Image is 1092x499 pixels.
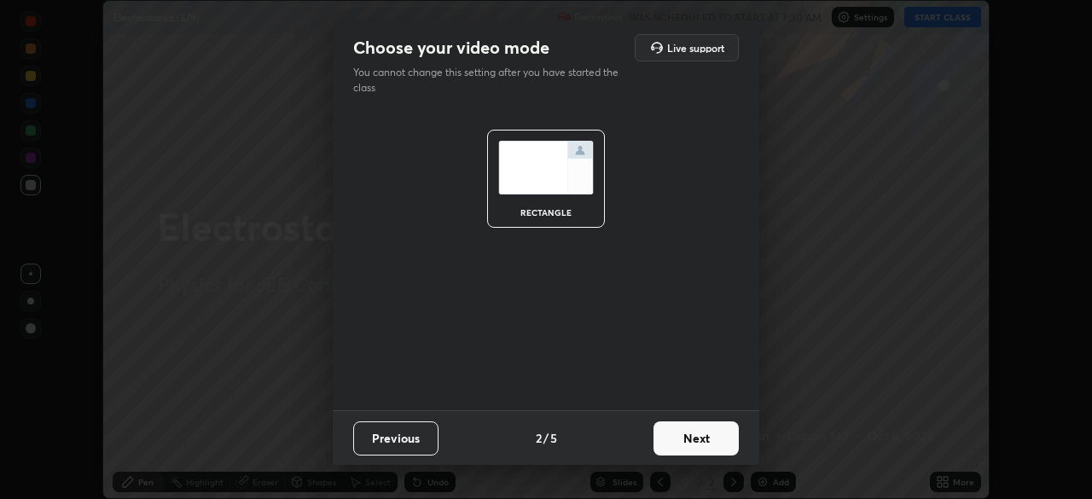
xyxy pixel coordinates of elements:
[536,429,542,447] h4: 2
[353,37,549,59] h2: Choose your video mode
[353,65,630,96] p: You cannot change this setting after you have started the class
[512,208,580,217] div: rectangle
[498,141,594,194] img: normalScreenIcon.ae25ed63.svg
[543,429,549,447] h4: /
[653,421,739,455] button: Next
[667,43,724,53] h5: Live support
[550,429,557,447] h4: 5
[353,421,439,455] button: Previous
